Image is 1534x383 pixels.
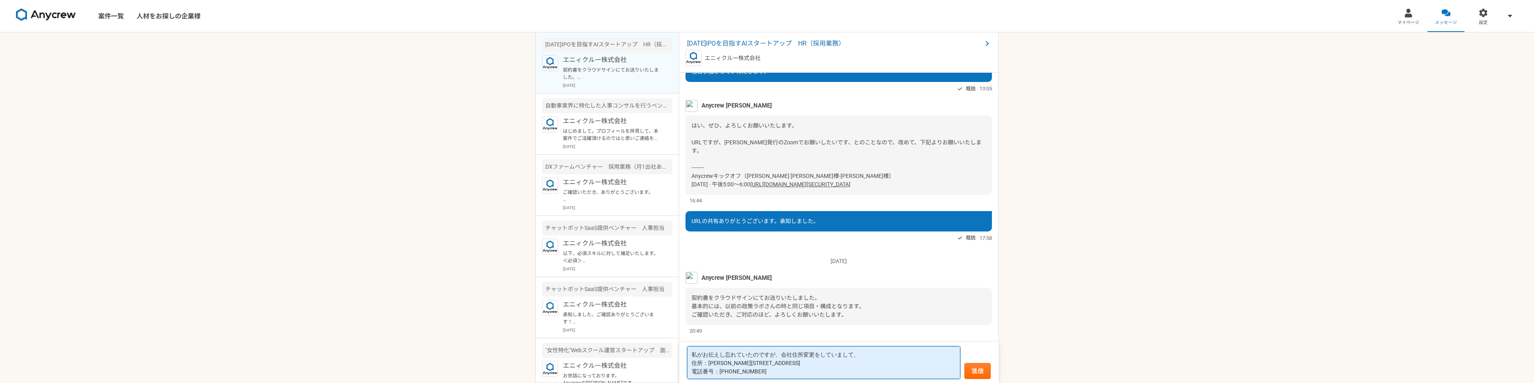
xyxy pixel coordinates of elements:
img: MHYT8150_2.jpg [686,272,697,284]
img: logo_text_blue_01.png [542,116,558,132]
img: logo_text_blue_01.png [542,300,558,316]
span: Anycrew [PERSON_NAME] [701,273,772,282]
span: 既読 [966,233,976,243]
span: URLの共有ありがとうございます。承知しました。 [691,218,819,224]
textarea: 私がお伝えし忘れていたのですが、会社住所変更をしていまして、 住所：[PERSON_NAME][STREET_ADDRESS] 電話番号：[PHONE_NUMBER] [687,346,960,379]
img: logo_text_blue_01.png [542,361,558,377]
img: logo_text_blue_01.png [542,239,558,255]
span: 16:44 [690,197,702,204]
p: エニィクルー株式会社 [563,300,662,309]
div: [DATE]IPOを目指すAIスタートアップ HR（採用業務） [542,37,672,52]
p: はじめまして。プロフィールを拝見して、本案件でご活躍頂けるのではと思いご連絡を差し上げました。 案件ページの内容をご確認頂き、もし条件など合致されるようでしたら是非詳細をご案内できればと思います... [563,128,662,142]
div: 自動車業界に特化した人事コンサルを行うベンチャー企業での採用担当を募集 [542,98,672,113]
img: logo_text_blue_01.png [542,55,558,71]
p: [DATE] [686,257,992,265]
span: メッセージ [1435,20,1457,26]
button: 送信 [964,363,991,379]
img: logo_text_blue_01.png [686,50,701,66]
p: [DATE] [563,266,672,272]
span: 契約書をクラウドサインにてお送りいたしました。 基本的には、以前の政策ラボさんの時と同じ項目・構成となります。 ご確認いただき、ご対応のほど、よろしくお願いいたします。 [691,295,864,318]
span: マイページ [1397,20,1419,26]
p: エニィクルー株式会社 [563,178,662,187]
div: DXファームベンチャー 採用業務（月1出社あり） [542,160,672,174]
p: ご確認いただき、ありがとうございます。 それでは、また内容を詰めまして、ご連絡いたします。 引き続き、よろしくお願いいたします。 [563,189,662,203]
p: エニィクルー株式会社 [563,116,662,126]
p: エニィクルー株式会社 [563,361,662,371]
p: 契約書をクラウドサインにてお送りいたしました。 基本的には、以前の政策ラボさんの時と同じ項目・構成となります。 ご確認いただき、ご対応のほど、よろしくお願いいたします。 [563,66,662,81]
span: はい、ぜひ、よろしくお願いいたします。 URLですが、[PERSON_NAME]発行のZoomでお願いしたいです、とのことなので、改めて、下記よりお願いいたします。 -------- Anycr... [691,122,982,188]
p: [DATE] [563,144,672,150]
a: [URL][DOMAIN_NAME][SECURITY_DATA] [750,181,850,188]
span: 17:58 [980,234,992,242]
p: エニィクルー株式会社 [705,54,761,62]
img: MHYT8150_2.jpg [686,100,697,112]
span: 20:49 [690,327,702,335]
p: [DATE] [563,82,672,88]
span: 設定 [1479,20,1488,26]
div: "女性特化"Webスクール運営スタートアップ 面接業務 [542,343,672,358]
span: 既読 [966,84,976,94]
img: logo_text_blue_01.png [542,178,558,193]
p: エニィクルー株式会社 [563,239,662,248]
span: 13:05 [980,85,992,92]
span: Anycrew [PERSON_NAME] [701,101,772,110]
div: チャットボットSaaS提供ベンチャー 人事担当 [542,221,672,235]
p: [DATE] [563,327,672,333]
img: 8DqYSo04kwAAAAASUVORK5CYII= [16,8,76,21]
span: 一緒に働かれていた期間があったのですね！ 一番力を入れてやりますので、早期の採用成功に向けて尽力させていただきます。 キックオフのご調整もありがとうございます。 当日参加させていただきます。 [691,35,898,75]
span: [DATE]IPOを目指すAIスタートアップ HR（採用業務） [687,39,982,48]
p: 以下、必須スキルに対して補足いたします。 ＜必須＞ ・エージェントコントロールのご経験 →昨年、採用支援を始めてから現在に至るまで経験がございます。また、それまでの5年間、エージェント側として勤... [563,250,662,264]
div: チャットボットSaaS提供ベンチャー 人事担当 [542,282,672,297]
p: [DATE] [563,205,672,211]
p: エニィクルー株式会社 [563,55,662,65]
p: 承知しました、ご確認ありがとうございます！ ぜひ、また別件でご相談できればと思いますので、引き続き、宜しくお願いいたします。 [563,311,662,325]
